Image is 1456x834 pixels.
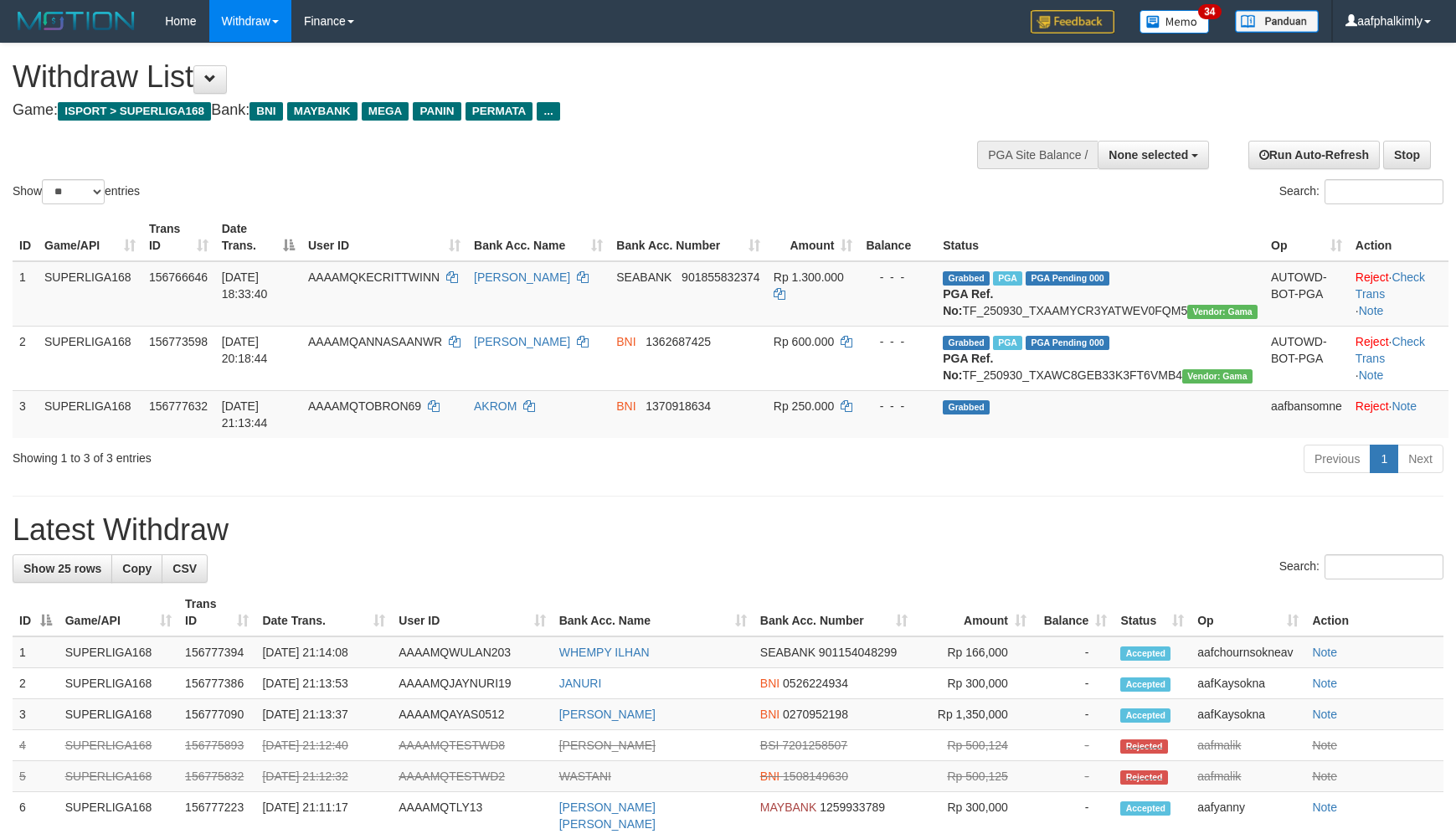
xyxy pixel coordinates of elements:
[42,179,105,204] select: Showentries
[943,352,993,382] b: PGA Ref. No:
[783,708,848,721] span: Copy 0270952198 to clipboard
[1312,770,1337,783] a: Note
[178,699,255,730] td: 156777090
[1248,141,1380,169] a: Run Auto-Refresh
[1325,179,1443,204] input: Search:
[1312,739,1337,752] a: Note
[287,102,358,121] span: MAYBANK
[1033,589,1114,636] th: Balance: activate to sort column ascending
[1120,801,1170,816] span: Accepted
[1191,761,1305,792] td: aafmalik
[559,646,650,659] a: WHEMPY ILHAN
[255,636,392,668] td: [DATE] 21:14:08
[13,761,59,792] td: 5
[59,699,178,730] td: SUPERLIGA168
[783,770,848,783] span: Copy 1508149630 to clipboard
[59,761,178,792] td: SUPERLIGA168
[1140,10,1210,33] img: Button%20Memo.svg
[820,801,885,814] span: Copy 1259933789 to clipboard
[308,335,442,348] span: AAAAMQANNASAANWR
[760,739,779,752] span: BSI
[13,8,140,33] img: MOTION_logo.png
[914,636,1033,668] td: Rp 166,000
[553,589,754,636] th: Bank Acc. Name: activate to sort column ascending
[767,214,860,261] th: Amount: activate to sort column ascending
[1182,369,1253,384] span: Vendor URL: https://trx31.1velocity.biz
[13,390,38,438] td: 3
[754,589,914,636] th: Bank Acc. Number: activate to sort column ascending
[1033,730,1114,761] td: -
[1191,699,1305,730] td: aafKaysokna
[474,399,517,413] a: AKROM
[1191,636,1305,668] td: aafchournsokneav
[162,554,208,583] a: CSV
[178,668,255,699] td: 156777386
[819,646,897,659] span: Copy 901154048299 to clipboard
[1356,399,1389,413] a: Reject
[1305,589,1443,636] th: Action
[38,390,142,438] td: SUPERLIGA168
[1098,141,1209,169] button: None selected
[255,730,392,761] td: [DATE] 21:12:40
[616,335,635,348] span: BNI
[255,699,392,730] td: [DATE] 21:13:37
[1033,699,1114,730] td: -
[559,708,656,721] a: [PERSON_NAME]
[774,399,834,413] span: Rp 250.000
[943,400,990,414] span: Grabbed
[13,102,954,119] h4: Game: Bank:
[1120,708,1170,723] span: Accepted
[38,214,142,261] th: Game/API: activate to sort column ascending
[646,335,711,348] span: Copy 1362687425 to clipboard
[255,668,392,699] td: [DATE] 21:13:53
[866,269,929,286] div: - - -
[13,214,38,261] th: ID
[610,214,767,261] th: Bank Acc. Number: activate to sort column ascending
[682,270,759,284] span: Copy 901855832374 to clipboard
[308,399,421,413] span: AAAAMQTOBRON69
[1370,445,1398,473] a: 1
[760,677,779,690] span: BNI
[1264,326,1349,390] td: AUTOWD-BOT-PGA
[1264,390,1349,438] td: aafbansomne
[392,668,552,699] td: AAAAMQJAYNURI19
[308,270,440,284] span: AAAAMQKECRITTWINN
[59,668,178,699] td: SUPERLIGA168
[466,102,533,121] span: PERMATA
[1359,368,1384,382] a: Note
[111,554,162,583] a: Copy
[250,102,282,121] span: BNI
[559,739,656,752] a: [PERSON_NAME]
[866,398,929,414] div: - - -
[1033,668,1114,699] td: -
[774,335,834,348] span: Rp 600.000
[914,730,1033,761] td: Rp 500,124
[142,214,215,261] th: Trans ID: activate to sort column ascending
[1033,761,1114,792] td: -
[977,141,1098,169] div: PGA Site Balance /
[149,399,208,413] span: 156777632
[1191,668,1305,699] td: aafKaysokna
[413,102,460,121] span: PANIN
[1349,261,1448,327] td: · ·
[616,399,635,413] span: BNI
[1191,730,1305,761] td: aafmalik
[760,646,815,659] span: SEABANK
[774,270,844,284] span: Rp 1.300.000
[559,770,611,783] a: WASTANI
[1026,336,1109,350] span: PGA Pending
[559,801,656,831] a: [PERSON_NAME] [PERSON_NAME]
[59,589,178,636] th: Game/API: activate to sort column ascending
[301,214,467,261] th: User ID: activate to sort column ascending
[178,636,255,668] td: 156777394
[178,730,255,761] td: 156775893
[149,335,208,348] span: 156773598
[38,326,142,390] td: SUPERLIGA168
[1120,770,1167,785] span: Rejected
[215,214,301,261] th: Date Trans.: activate to sort column descending
[59,730,178,761] td: SUPERLIGA168
[222,335,268,365] span: [DATE] 20:18:44
[646,399,711,413] span: Copy 1370918634 to clipboard
[993,271,1022,286] span: Marked by aafheankoy
[392,699,552,730] td: AAAAMQAYAS0512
